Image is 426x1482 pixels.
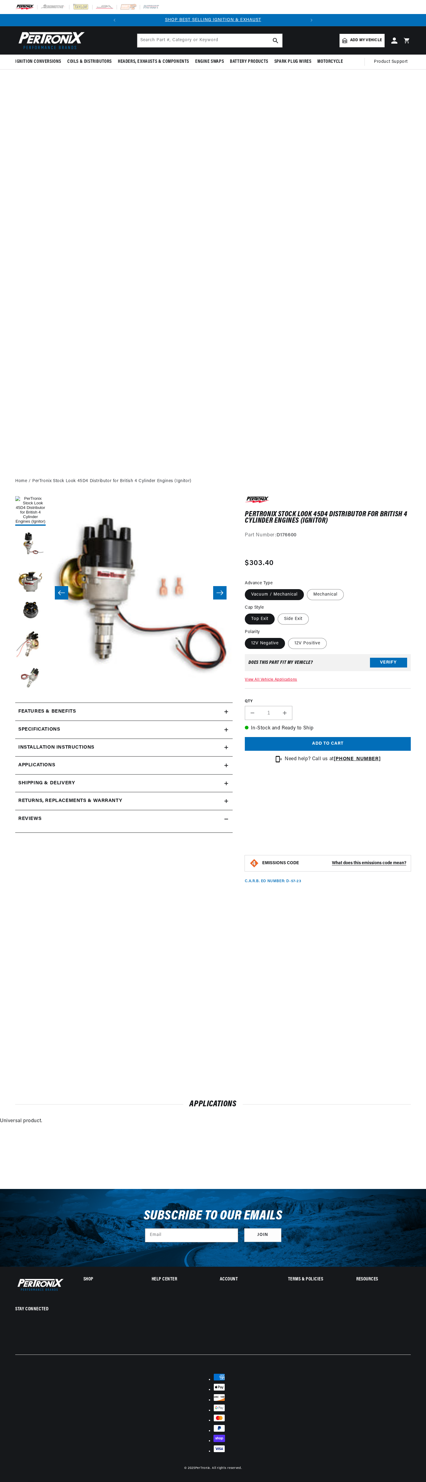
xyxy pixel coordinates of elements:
span: $303.40 [245,558,274,569]
summary: Ignition Conversions [15,55,64,69]
summary: Motorcycle [314,55,346,69]
legend: Advance Type [245,580,273,586]
a: Applications [15,757,233,775]
button: Load image 4 in gallery view [15,596,46,626]
legend: Polarity [245,629,260,635]
span: Headers, Exhausts & Components [118,59,189,65]
p: In-Stock and Ready to Ship [245,725,411,732]
button: Load image 2 in gallery view [15,529,46,559]
button: Load image 6 in gallery view [15,663,46,693]
media-gallery: Gallery Viewer [15,495,233,690]
span: Motorcycle [317,59,343,65]
summary: Features & Benefits [15,703,233,721]
p: Stay Connected [15,1306,64,1312]
h2: Features & Benefits [18,708,76,716]
summary: Resources [356,1277,411,1282]
button: Add to cart [245,737,411,751]
input: Email [145,1229,238,1242]
summary: Shop [83,1277,138,1282]
span: Product Support [374,59,408,65]
summary: Reviews [15,810,233,828]
img: Pertronix [15,1277,64,1292]
summary: Engine Swaps [192,55,227,69]
label: Vacuum / Mechanical [245,589,304,600]
div: Does This part fit My vehicle? [248,660,313,665]
h2: Returns, Replacements & Warranty [18,797,122,805]
summary: Returns, Replacements & Warranty [15,792,233,810]
h2: Installation instructions [18,744,94,752]
button: Load image 3 in gallery view [15,562,46,593]
a: PerTronix Stock Look 45D4 Distributor for British 4 Cylinder Engines (Ignitor) [32,478,192,485]
button: Load image 1 in gallery view [15,495,46,526]
summary: Coils & Distributors [64,55,115,69]
strong: What does this emissions code mean? [332,861,406,865]
a: PerTronix [195,1466,210,1470]
small: All rights reserved. [212,1466,242,1470]
summary: Spark Plug Wires [271,55,315,69]
p: Need help? Call us at [285,755,381,763]
h3: Subscribe to our emails [144,1210,283,1222]
button: Translation missing: en.sections.announcements.previous_announcement [108,14,121,26]
summary: Terms & policies [288,1277,343,1282]
span: Battery Products [230,59,268,65]
a: Home [15,478,27,485]
summary: Product Support [374,55,411,69]
summary: Headers, Exhausts & Components [115,55,192,69]
span: Spark Plug Wires [274,59,312,65]
button: Verify [370,658,407,668]
span: Coils & Distributors [67,59,112,65]
span: Add my vehicle [350,38,382,43]
label: 12V Negative [245,638,285,649]
summary: Shipping & Delivery [15,775,233,792]
label: 12V Positive [288,638,327,649]
h1: PerTronix Stock Look 45D4 Distributor for British 4 Cylinder Engines (Ignitor) [245,511,411,524]
nav: breadcrumbs [15,478,411,485]
small: © 2025 . [184,1466,211,1470]
button: Load image 5 in gallery view [15,629,46,660]
button: Subscribe [244,1228,281,1242]
summary: Account [220,1277,274,1282]
button: Slide left [55,586,68,600]
button: Search Part #, Category or Keyword [269,34,282,47]
span: Ignition Conversions [15,59,61,65]
div: Part Number: [245,532,411,539]
h2: Reviews [18,815,41,823]
a: Add my vehicle [340,34,385,47]
h2: Applications [15,1101,411,1108]
button: Slide right [213,586,227,600]
span: Applications [18,761,55,769]
p: C.A.R.B. EO Number: D-57-23 [245,879,301,884]
div: Announcement [121,17,305,23]
strong: D176600 [276,533,297,538]
legend: Cap Style [245,604,264,611]
label: Side Exit [278,614,309,625]
summary: Help Center [152,1277,206,1282]
a: View All Vehicle Applications [245,678,297,682]
label: QTY [245,699,411,704]
summary: Battery Products [227,55,271,69]
strong: EMISSIONS CODE [262,861,299,865]
h2: Specifications [18,726,60,734]
summary: Installation instructions [15,739,233,757]
a: SHOP BEST SELLING IGNITION & EXHAUST [165,18,261,22]
img: Emissions code [249,858,259,868]
input: Search Part #, Category or Keyword [137,34,282,47]
img: Pertronix [15,30,85,51]
button: EMISSIONS CODEWhat does this emissions code mean? [262,861,406,866]
span: Engine Swaps [195,59,224,65]
a: [PHONE_NUMBER] [334,757,381,761]
div: 1 of 2 [121,17,305,23]
label: Mechanical [307,589,344,600]
h2: Shipping & Delivery [18,779,75,787]
button: Translation missing: en.sections.announcements.next_announcement [305,14,318,26]
label: Top Exit [245,614,275,625]
summary: Specifications [15,721,233,739]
